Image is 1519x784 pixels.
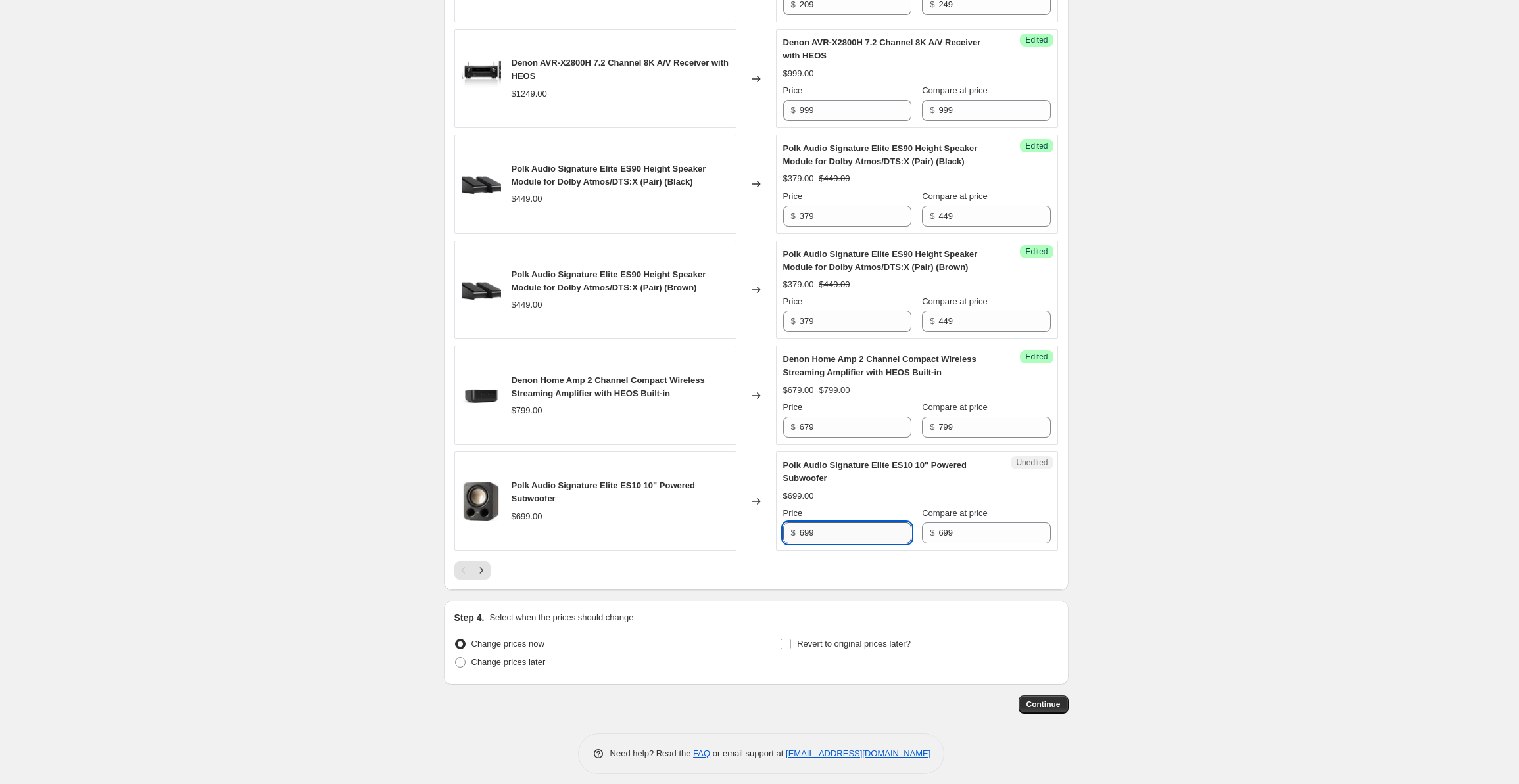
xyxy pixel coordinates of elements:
span: $ [930,422,934,432]
div: $379.00 [783,172,814,185]
span: Denon AVR-X2800H 7.2 Channel 8K A/V Receiver with HEOS [512,58,729,81]
img: Signature-Elite-ES90_image_front-grille_na_80x.webp [462,164,501,204]
span: Polk Audio Signature Elite ES90 Height Speaker Module for Dolby Atmos/DTS:X (Pair) (Black) [783,143,978,166]
span: Compare at price [922,85,988,95]
button: Continue [1019,695,1069,714]
span: Price [783,85,803,95]
span: $ [930,211,934,221]
span: Polk Audio Signature Elite ES90 Height Speaker Module for Dolby Atmos/DTS:X (Pair) (Black) [512,164,706,187]
span: Polk Audio Signature Elite ES90 Height Speaker Module for Dolby Atmos/DTS:X (Pair) (Brown) [783,249,978,272]
strike: $449.00 [819,172,850,185]
span: Change prices now [471,639,544,649]
span: $ [930,105,934,115]
span: Edited [1025,246,1048,257]
span: Compare at price [922,296,988,306]
strike: $449.00 [819,278,850,291]
span: Edited [1025,141,1048,151]
span: Price [783,508,803,518]
div: $699.00 [783,490,814,503]
span: $ [791,316,796,326]
p: Select when the prices should change [489,611,633,624]
a: [EMAIL_ADDRESS][DOMAIN_NAME] [786,749,930,758]
span: Price [783,296,803,306]
div: $449.00 [512,298,542,311]
nav: Pagination [454,561,491,580]
div: $1249.00 [512,87,547,101]
img: High--Denon_AVR_X2800H_E3_studioF_80x.jpg [462,59,501,99]
span: Denon AVR-X2800H 7.2 Channel 8K A/V Receiver with HEOS [783,37,981,60]
span: $ [930,316,934,326]
span: Polk Audio Signature Elite ES90 Height Speaker Module for Dolby Atmos/DTS:X (Pair) (Brown) [512,269,706,292]
span: or email support at [710,749,786,758]
span: Denon Home Amp 2 Channel Compact Wireless Streaming Amplifier with HEOS Built-in [512,375,705,398]
div: $679.00 [783,384,814,397]
span: Polk Audio Signature Elite ES10 10" Powered Subwoofer [512,480,695,503]
span: Edited [1025,352,1048,362]
button: Next [472,561,491,580]
span: Revert to original prices later? [797,639,911,649]
span: $ [791,211,796,221]
span: Compare at price [922,508,988,518]
img: PDP-2_80x.png [462,376,501,415]
span: Polk Audio Signature Elite ES10 10" Powered Subwoofer [783,460,967,483]
span: $ [791,528,796,538]
span: Need help? Read the [610,749,694,758]
div: $449.00 [512,193,542,206]
h2: Step 4. [454,611,485,624]
img: g107ES10SUB-o_other0_80x.jpg [462,482,501,521]
span: Compare at price [922,191,988,201]
span: Price [783,402,803,412]
a: FAQ [693,749,710,758]
span: $ [791,105,796,115]
div: $699.00 [512,510,542,523]
span: Compare at price [922,402,988,412]
span: Edited [1025,35,1048,45]
div: $379.00 [783,278,814,291]
strike: $799.00 [819,384,850,397]
img: Signature-Elite-ES90_image_front-grille_na_80x.webp [462,270,501,310]
div: $799.00 [512,404,542,417]
span: Price [783,191,803,201]
span: Unedited [1016,457,1048,468]
span: Change prices later [471,657,546,667]
span: $ [791,422,796,432]
div: $999.00 [783,67,814,80]
span: Continue [1026,699,1061,710]
span: $ [930,528,934,538]
span: Denon Home Amp 2 Channel Compact Wireless Streaming Amplifier with HEOS Built-in [783,354,976,377]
